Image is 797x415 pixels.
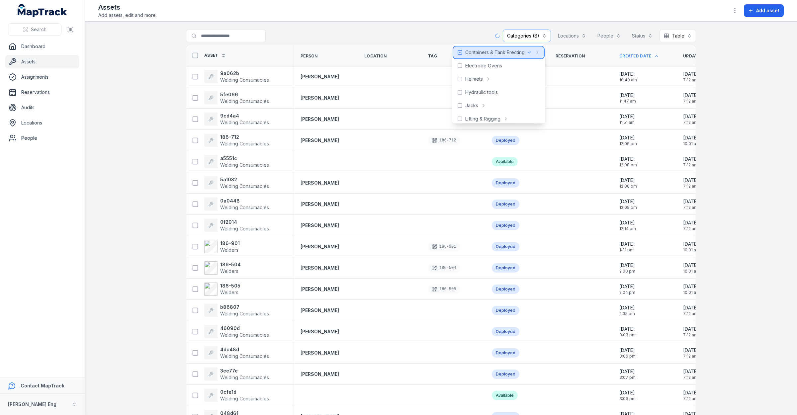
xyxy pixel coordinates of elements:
a: Reservations [5,86,79,99]
span: Hydraulic tools [465,89,498,96]
span: Search [31,26,46,33]
a: [PERSON_NAME] [301,137,339,144]
div: Deployed [492,263,519,273]
span: Asset [204,53,219,58]
span: 7:12 am [683,77,699,83]
span: Created Date [619,53,652,59]
span: [DATE] [683,368,699,375]
time: 26/06/2025, 7:12:44 am [683,156,699,168]
a: 3ee77eWelding Consumables [204,368,269,381]
a: [PERSON_NAME] [301,286,339,292]
span: Welding Consumables [220,311,269,316]
span: [DATE] [619,241,635,247]
a: [PERSON_NAME] [301,180,339,186]
span: [DATE] [683,71,699,77]
time: 11/08/2023, 12:14:03 pm [619,219,636,231]
button: Locations [554,30,590,42]
span: Location [364,53,387,59]
span: 7:12 am [683,162,699,168]
div: Deployed [492,178,519,188]
strong: 186-712 [220,134,269,140]
span: 10:01 am [683,247,700,253]
strong: [PERSON_NAME] [301,222,339,229]
span: Welders [220,290,238,295]
span: Electrode Ovens [465,62,502,69]
div: Deployed [492,306,519,315]
a: 0cfe1dWelding Consumables [204,389,269,402]
time: 17/08/2023, 3:06:04 pm [619,347,636,359]
time: 17/08/2023, 3:07:56 pm [619,368,636,380]
span: 7:12 am [683,120,699,125]
div: Available [492,157,518,166]
div: Deployed [492,285,519,294]
a: 4dc48dWelding Consumables [204,346,269,360]
span: Welding Consumables [220,226,269,231]
span: [DATE] [619,389,636,396]
span: Welding Consumables [220,332,269,338]
span: 12:09 pm [619,205,637,210]
span: Welding Consumables [220,141,269,146]
span: 11:51 am [619,120,635,125]
time: 01/08/2025, 10:01:25 am [683,262,700,274]
time: 16/08/2023, 2:00:51 pm [619,262,635,274]
a: a5551cWelding Consumables [204,155,269,168]
a: [PERSON_NAME] [301,371,339,377]
a: 9a062bWelding Consumables [204,70,269,83]
time: 11/08/2023, 12:08:41 pm [619,177,637,189]
time: 16/08/2023, 2:35:14 pm [619,304,635,316]
time: 26/06/2025, 7:12:44 am [683,326,699,338]
span: [DATE] [683,304,699,311]
a: [PERSON_NAME] [301,328,339,335]
time: 26/06/2025, 7:12:44 am [683,177,699,189]
span: 7:12 am [683,226,699,231]
span: [DATE] [683,283,700,290]
time: 26/06/2025, 7:12:44 am [683,198,699,210]
span: 2:00 pm [619,269,635,274]
time: 17/08/2023, 3:09:47 pm [619,389,636,401]
time: 11/08/2023, 12:08:15 pm [619,156,637,168]
span: Welders [220,247,238,253]
span: 12:08 pm [619,184,637,189]
strong: 186-505 [220,283,240,289]
time: 01/08/2025, 10:01:25 am [683,134,700,146]
strong: 0cfe1d [220,389,269,395]
time: 26/06/2025, 7:12:44 am [683,347,699,359]
strong: [PERSON_NAME] [301,201,339,207]
a: 186-505Welders [204,283,240,296]
a: 186-712Welding Consumables [204,134,269,147]
span: 2:04 pm [619,290,635,295]
span: Helmets [465,76,483,82]
a: People [5,131,79,145]
a: 9cd4a4Welding Consumables [204,113,269,126]
time: 26/06/2025, 7:12:44 am [683,219,699,231]
span: [DATE] [683,198,699,205]
time: 01/08/2025, 10:01:25 am [683,283,700,295]
a: Asset [204,53,226,58]
span: Welding Consumables [220,353,269,359]
span: Welding Consumables [220,98,269,104]
strong: 186-504 [220,261,241,268]
strong: 5fe066 [220,91,269,98]
time: 16/08/2023, 2:04:15 pm [619,283,635,295]
time: 17/08/2023, 3:03:30 pm [619,326,636,338]
span: 11:47 am [619,99,636,104]
span: [DATE] [619,177,637,184]
a: 0f2014Welding Consumables [204,219,269,232]
strong: [PERSON_NAME] Eng [8,401,56,407]
span: Add asset [756,7,779,14]
span: [DATE] [619,134,637,141]
h2: Assets [98,3,157,12]
span: [DATE] [619,326,636,332]
div: 186-504 [428,263,460,273]
div: 186-901 [428,242,460,251]
button: People [593,30,625,42]
div: Deployed [492,327,519,336]
time: 11/08/2023, 12:09:49 pm [619,198,637,210]
a: 186-504Welders [204,261,241,275]
a: 186-901Welders [204,240,240,253]
span: 10:01 am [683,269,700,274]
span: [DATE] [619,198,637,205]
time: 11/08/2023, 11:51:09 am [619,113,635,125]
